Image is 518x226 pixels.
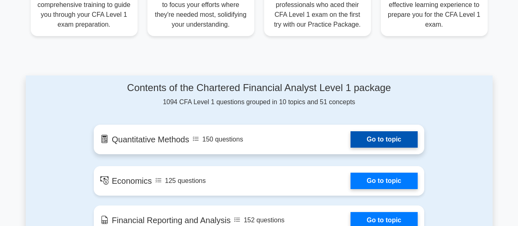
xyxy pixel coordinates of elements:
h4: Contents of the Chartered Financial Analyst Level 1 package [94,82,424,94]
a: Go to topic [351,131,418,148]
div: 1094 CFA Level 1 questions grouped in 10 topics and 51 concepts [94,82,424,107]
a: Go to topic [351,173,418,189]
